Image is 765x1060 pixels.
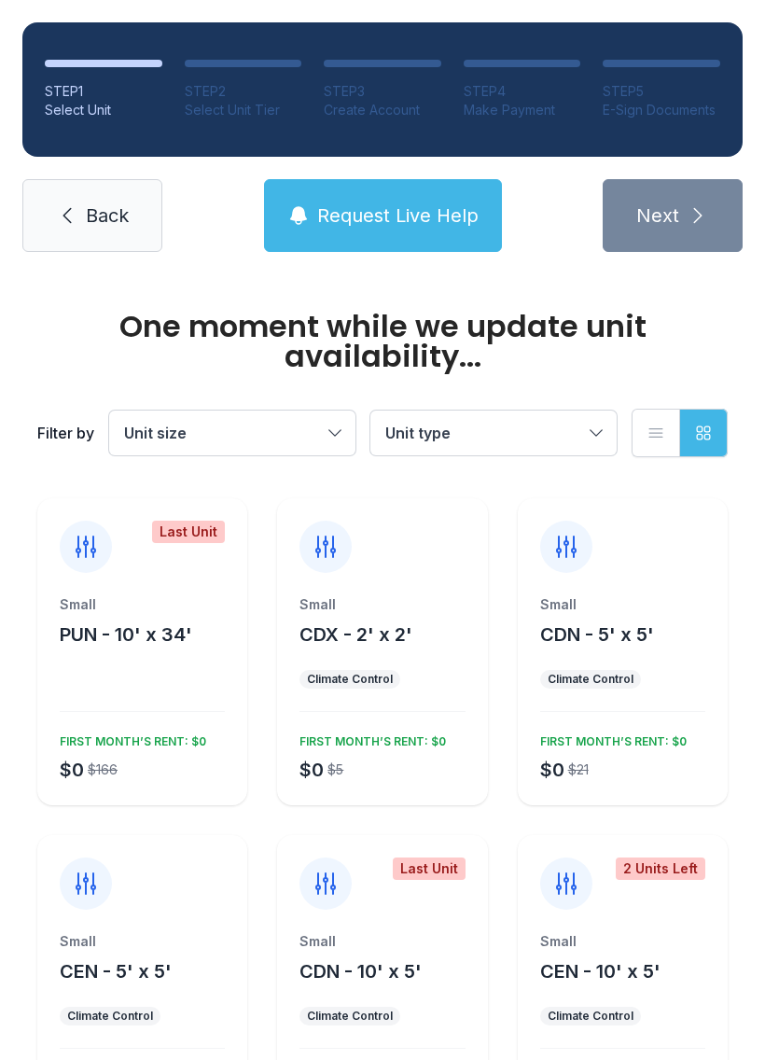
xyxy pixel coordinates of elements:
div: STEP 1 [45,82,162,101]
div: Filter by [37,422,94,444]
span: Back [86,202,129,229]
button: CDN - 10' x 5' [299,958,422,984]
div: $0 [540,757,564,783]
span: Unit size [124,424,187,442]
span: CDX - 2' x 2' [299,623,412,646]
button: PUN - 10' x 34' [60,621,192,648]
div: Small [540,932,705,951]
div: Climate Control [67,1009,153,1024]
div: Small [299,595,465,614]
div: STEP 3 [324,82,441,101]
span: CDN - 5' x 5' [540,623,654,646]
button: Unit type [370,411,617,455]
div: Last Unit [393,858,466,880]
span: CEN - 10' x 5' [540,960,661,983]
div: E-Sign Documents [603,101,720,119]
div: Climate Control [307,1009,393,1024]
button: CEN - 5' x 5' [60,958,172,984]
div: $0 [60,757,84,783]
div: Climate Control [548,672,633,687]
span: Request Live Help [317,202,479,229]
div: STEP 5 [603,82,720,101]
div: 2 Units Left [616,858,705,880]
div: STEP 2 [185,82,302,101]
div: Make Payment [464,101,581,119]
div: $21 [568,760,589,779]
div: Climate Control [307,672,393,687]
div: Climate Control [548,1009,633,1024]
button: CEN - 10' x 5' [540,958,661,984]
div: FIRST MONTH’S RENT: $0 [292,727,446,749]
button: Unit size [109,411,355,455]
div: $166 [88,760,118,779]
div: STEP 4 [464,82,581,101]
span: Unit type [385,424,451,442]
span: CEN - 5' x 5' [60,960,172,983]
span: Next [636,202,679,229]
div: Small [299,932,465,951]
div: Small [540,595,705,614]
span: PUN - 10' x 34' [60,623,192,646]
div: $5 [327,760,343,779]
div: FIRST MONTH’S RENT: $0 [52,727,206,749]
div: Select Unit [45,101,162,119]
div: Small [60,932,225,951]
div: Select Unit Tier [185,101,302,119]
button: CDX - 2' x 2' [299,621,412,648]
div: Create Account [324,101,441,119]
div: Last Unit [152,521,225,543]
div: $0 [299,757,324,783]
span: CDN - 10' x 5' [299,960,422,983]
div: Small [60,595,225,614]
button: CDN - 5' x 5' [540,621,654,648]
div: FIRST MONTH’S RENT: $0 [533,727,687,749]
div: One moment while we update unit availability... [37,312,728,371]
